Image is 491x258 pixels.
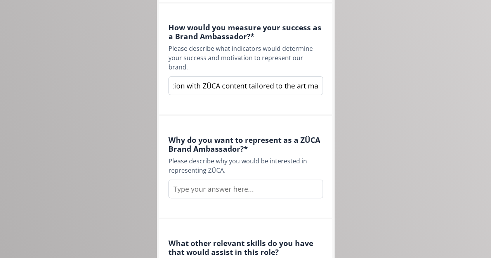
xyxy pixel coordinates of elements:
[168,44,323,72] div: Please describe what indicators would determine your success and motivation to represent our brand.
[168,239,323,256] h4: What other relevant skills do you have that would assist in this role?
[168,156,323,175] div: Please describe why you would be interested in representing ZÜCA.
[168,76,323,95] input: Type your answer here...
[168,23,323,41] h4: How would you measure your success as a Brand Ambassador? *
[168,135,323,153] h4: Why do you want to represent as a ZÜCA Brand Ambassador? *
[168,180,323,198] input: Type your answer here...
